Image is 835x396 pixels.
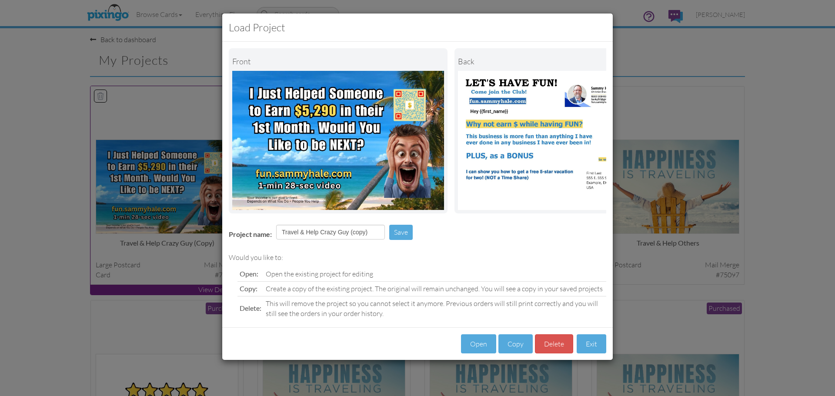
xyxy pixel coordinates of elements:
td: Open the existing project for editing [264,267,606,281]
h3: Load Project [229,20,606,35]
label: Project name: [229,230,272,240]
button: Copy [498,334,533,354]
button: Exit [577,334,606,354]
div: back [458,52,670,71]
span: Copy: [240,284,257,293]
input: Enter project name [276,225,385,240]
button: Delete [535,334,573,354]
img: Portrait Image [458,71,670,210]
span: Open: [240,270,258,278]
div: Would you like to: [229,253,606,263]
button: Open [461,334,496,354]
img: Landscape Image [232,71,444,210]
button: Save [389,225,413,240]
td: Create a copy of the existing project. The original will remain unchanged. You will see a copy in... [264,281,606,296]
span: Delete: [240,304,261,312]
div: Front [232,52,444,71]
td: This will remove the project so you cannot select it anymore. Previous orders will still print co... [264,296,606,320]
